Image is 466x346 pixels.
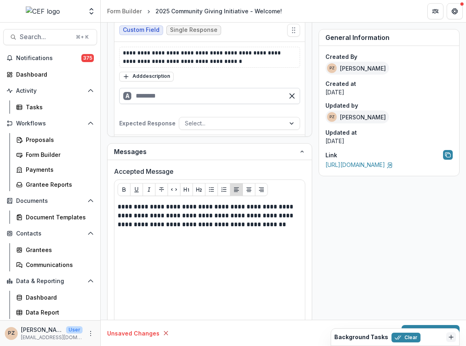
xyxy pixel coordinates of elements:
button: Align Center [242,183,255,196]
button: Search... [3,29,97,45]
a: Document Templates [13,211,97,224]
p: Link [325,151,337,159]
a: Communications [13,258,97,271]
button: Align Right [255,183,268,196]
button: Open Workflows [3,117,97,130]
a: Payments [13,163,97,176]
div: 2025 Community Giving Initiative - Welcome! [155,7,282,15]
p: [PERSON_NAME] [21,325,63,334]
button: More [86,329,95,338]
button: Ordered List [217,183,230,196]
a: Form Builder [104,5,145,17]
span: Data & Reporting [16,278,84,285]
div: Priscilla Zamora [329,66,335,70]
span: Search... [20,33,71,41]
button: Heading 2 [193,183,205,196]
p: [DATE] [325,137,453,145]
button: Move field [287,24,300,37]
div: Form Builder [107,7,142,15]
button: Strike [155,183,168,196]
div: Document Templates [26,213,91,221]
a: Grantees [13,243,97,256]
span: Workflows [16,120,84,127]
span: Messages [114,147,299,156]
div: Priscilla Zamora [329,115,335,119]
button: Align Left [230,183,243,196]
button: Open Data & Reporting [3,275,97,288]
span: Custom Field [123,27,159,33]
button: Open Documents [3,194,97,207]
div: [PERSON_NAME] [325,62,389,75]
img: CEF logo [26,6,60,16]
div: Form Builder [26,150,91,159]
p: [EMAIL_ADDRESS][DOMAIN_NAME] [21,334,83,341]
a: Tasks [13,100,97,114]
nav: breadcrumb [104,5,285,17]
div: A [123,92,131,100]
button: Notifications375 [3,52,97,65]
button: Heading 1 [180,183,193,196]
div: Priscilla Zamora [8,331,15,336]
button: Remove option [286,90,298,102]
button: Bold [118,183,130,196]
div: Data Report [26,308,91,317]
button: Copy link to form [443,150,453,160]
button: Get Help [447,3,463,19]
p: Updated by [325,101,453,110]
a: Data Report [13,306,97,319]
a: [URL][DOMAIN_NAME] [325,161,393,168]
button: Adddescription [119,72,174,81]
button: Code [168,183,180,196]
a: Proposals [13,133,97,146]
button: Dismiss [446,332,456,342]
button: Save changes [402,325,460,341]
div: [PERSON_NAME] [325,110,389,123]
div: Grantee Reports [26,180,91,189]
p: User [66,326,83,333]
button: Open Activity [3,84,97,97]
span: Single Response [170,27,217,33]
button: Open Contacts [3,227,97,240]
button: Underline [130,183,143,196]
button: Bullet List [205,183,218,196]
a: Dashboard [3,68,97,81]
p: [DATE] [325,88,453,96]
span: Contacts [16,230,84,237]
span: 375 [81,54,94,62]
h2: Background Tasks [334,334,388,341]
button: Clear [391,333,420,342]
div: Communications [26,261,91,269]
span: Activity [16,88,84,94]
p: Created By [325,52,453,61]
div: Proposals [26,135,91,144]
a: Grantee Reports [13,178,97,191]
div: Payments [26,165,91,174]
div: Grantees [26,246,91,254]
a: Form Builder [13,148,97,161]
button: Open entity switcher [86,3,97,19]
button: Italicize [143,183,155,196]
div: Dashboard [16,70,91,79]
p: Updated at [325,128,453,137]
p: Unsaved Changes [107,329,159,338]
span: General Information [325,33,389,42]
a: Dashboard [13,291,97,304]
div: ⌘ + K [74,33,90,42]
span: Notifications [16,55,81,62]
div: Dashboard [26,293,91,302]
div: Tasks [26,103,91,111]
button: Messages [108,144,312,160]
button: Partners [427,3,443,19]
span: Documents [16,198,84,204]
label: Accepted Message [114,167,300,176]
p: Expected Response [119,119,176,127]
p: Created at [325,79,453,88]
